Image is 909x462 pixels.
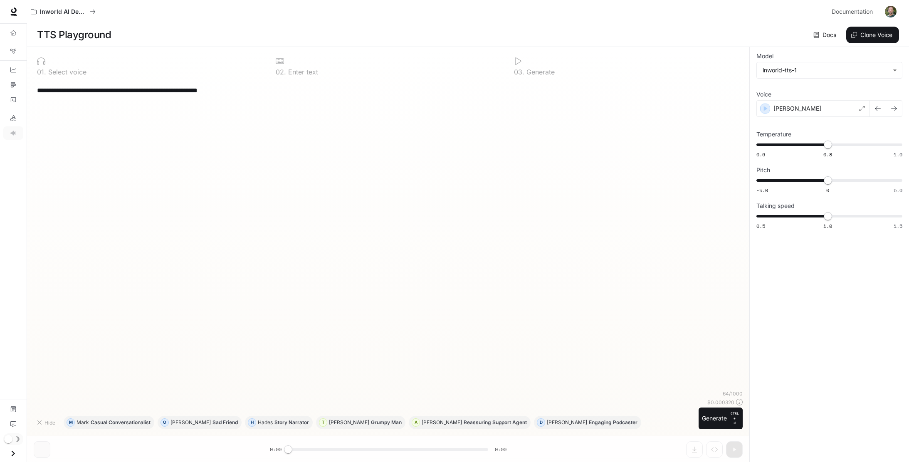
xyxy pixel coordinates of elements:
div: H [248,416,256,429]
span: -5.0 [756,187,768,194]
p: [PERSON_NAME] [773,104,821,113]
p: Hades [258,420,273,425]
span: 1.0 [894,151,902,158]
p: 0 1 . [37,69,46,75]
img: User avatar [885,6,897,17]
span: Documentation [832,7,873,17]
a: LLM Playground [3,111,23,125]
button: Clone Voice [846,27,899,43]
p: [PERSON_NAME] [547,420,587,425]
p: Inworld AI Demos [40,8,86,15]
p: Mark [77,420,89,425]
button: T[PERSON_NAME]Grumpy Man [316,416,405,429]
p: Grumpy Man [371,420,402,425]
p: Select voice [46,69,86,75]
a: Logs [3,93,23,106]
span: Dark mode toggle [4,434,12,443]
p: 0 3 . [514,69,524,75]
button: D[PERSON_NAME]Engaging Podcaster [534,416,641,429]
span: 1.5 [894,222,902,230]
button: O[PERSON_NAME]Sad Friend [158,416,242,429]
span: 0.5 [756,222,765,230]
p: $ 0.000320 [707,399,734,406]
button: GenerateCTRL +⏎ [699,408,743,429]
button: Open drawer [4,445,22,462]
p: Voice [756,91,771,97]
span: 0 [826,187,829,194]
div: T [319,416,327,429]
p: Story Narrator [274,420,309,425]
button: MMarkCasual Conversationalist [64,416,154,429]
p: Enter text [286,69,318,75]
p: [PERSON_NAME] [170,420,211,425]
p: Generate [524,69,555,75]
span: 0.8 [823,151,832,158]
div: O [161,416,168,429]
a: Documentation [3,403,23,416]
p: CTRL + [730,411,739,421]
a: Docs [812,27,840,43]
a: Feedback [3,418,23,431]
button: A[PERSON_NAME]Reassuring Support Agent [409,416,531,429]
a: TTS Playground [3,126,23,140]
div: inworld-tts-1 [757,62,902,78]
span: 0.6 [756,151,765,158]
p: [PERSON_NAME] [329,420,369,425]
span: 5.0 [894,187,902,194]
button: Hide [34,416,60,429]
span: 1.0 [823,222,832,230]
p: [PERSON_NAME] [422,420,462,425]
button: All workspaces [27,3,99,20]
h1: TTS Playground [37,27,111,43]
button: User avatar [882,3,899,20]
p: Reassuring Support Agent [464,420,527,425]
div: D [537,416,545,429]
p: Sad Friend [212,420,238,425]
a: Overview [3,26,23,40]
p: 0 2 . [276,69,286,75]
div: A [412,416,420,429]
a: Graph Registry [3,44,23,58]
p: Casual Conversationalist [91,420,151,425]
p: Model [756,53,773,59]
p: ⏎ [730,411,739,426]
p: Pitch [756,167,770,173]
p: Engaging Podcaster [589,420,637,425]
a: Traces [3,78,23,91]
a: Dashboards [3,63,23,77]
div: inworld-tts-1 [763,66,889,74]
a: Documentation [828,3,879,20]
div: M [67,416,74,429]
p: Talking speed [756,203,795,209]
p: 64 / 1000 [723,390,743,397]
button: HHadesStory Narrator [245,416,313,429]
p: Temperature [756,131,791,137]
